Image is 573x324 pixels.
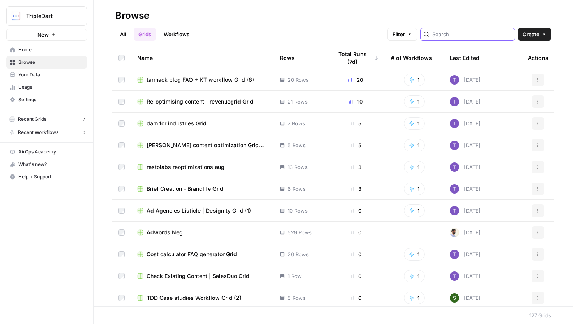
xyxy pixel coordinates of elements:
button: 1 [404,183,425,195]
button: 1 [404,161,425,173]
button: 1 [404,117,425,130]
button: 1 [404,74,425,86]
img: ogabi26qpshj0n8lpzr7tvse760o [450,75,459,85]
div: 0 [332,207,378,215]
a: Grids [134,28,156,40]
div: [DATE] [450,184,481,194]
div: [DATE] [450,141,481,150]
button: Recent Workflows [9,129,87,136]
a: [PERSON_NAME] content optimization Grid [DATE] [137,141,267,149]
button: Recent Grids [9,116,87,123]
div: [DATE] [450,271,481,281]
span: Browse [18,59,83,66]
a: tarmack blog FAQ + KT workflow Grid (6) [137,76,267,84]
input: Search [432,30,511,38]
img: ykaosv8814szsqn64d2bp9dhkmx9 [450,228,459,237]
button: 1 [404,270,425,282]
span: 21 Rows [288,98,308,106]
button: 1 [404,95,425,108]
span: 20 Rows [288,76,309,84]
span: Ad Agencies Listicle | Designity Grid (1) [147,207,251,215]
button: 1 [404,292,425,304]
span: Re-optimising content - revenuegrid Grid [147,98,253,106]
div: 0 [332,229,378,236]
a: Brief Creation - Brandlife Grid [137,185,267,193]
a: Adwords Neg [137,229,267,236]
div: Browse [115,9,149,22]
span: [PERSON_NAME] content optimization Grid [DATE] [147,141,267,149]
button: Create [518,28,551,40]
img: ogabi26qpshj0n8lpzr7tvse760o [450,206,459,215]
div: [DATE] [450,162,481,172]
img: ogabi26qpshj0n8lpzr7tvse760o [450,162,459,172]
a: AirOps Academy [6,146,87,158]
span: restolabs reoptimizations aug [147,163,225,171]
span: Filter [393,30,405,38]
span: TDD Case studies Workflow Grid (2) [147,294,241,302]
button: Help + Support [6,171,87,183]
a: Re-optimising content - revenuegrid Grid [137,98,267,106]
div: Last Edited [450,47,479,69]
div: 5 [332,120,378,127]
img: emsdd1u3pe59asmaxf4w9fc954dp [450,293,459,303]
span: AirOps Academy [18,148,83,155]
span: Adwords Neg [147,229,183,236]
a: Usage [6,81,87,93]
div: [DATE] [450,97,481,106]
span: 13 Rows [288,163,308,171]
span: Cost calculator FAQ generator Grid [147,250,237,258]
div: 3 [332,163,378,171]
span: Brief Creation - Brandlife Grid [147,185,223,193]
span: 10 Rows [288,207,308,215]
img: ogabi26qpshj0n8lpzr7tvse760o [450,271,459,281]
a: Workflows [159,28,194,40]
span: Create [523,30,539,38]
span: Check Existing Content | SalesDuo Grid [147,272,249,280]
span: 20 Rows [288,250,309,258]
div: [DATE] [450,119,481,128]
div: Name [137,47,267,69]
a: Home [6,44,87,56]
span: Recent Grids [18,116,46,123]
button: 1 [404,248,425,261]
div: Rows [280,47,295,69]
div: 3 [332,185,378,193]
a: TDD Case studies Workflow Grid (2) [137,294,267,302]
span: 5 Rows [288,141,306,149]
span: Usage [18,84,83,91]
div: 0 [332,250,378,258]
div: [DATE] [450,75,481,85]
button: 1 [404,204,425,217]
span: Home [18,46,83,53]
div: # of Workflows [391,47,432,69]
a: All [115,28,131,40]
a: Browse [6,56,87,69]
button: Workspace: TripleDart [6,6,87,26]
span: New [37,31,49,39]
div: Total Runs (7d) [332,47,378,69]
div: 0 [332,294,378,302]
a: Ad Agencies Listicle | Designity Grid (1) [137,207,267,215]
img: ogabi26qpshj0n8lpzr7tvse760o [450,184,459,194]
div: 127 Grids [529,312,551,319]
div: 5 [332,141,378,149]
div: [DATE] [450,206,481,215]
a: Cost calculator FAQ generator Grid [137,250,267,258]
div: Actions [528,47,548,69]
div: [DATE] [450,250,481,259]
span: 6 Rows [288,185,306,193]
img: ogabi26qpshj0n8lpzr7tvse760o [450,141,459,150]
a: Check Existing Content | SalesDuo Grid [137,272,267,280]
span: tarmack blog FAQ + KT workflow Grid (6) [147,76,254,84]
div: [DATE] [450,293,481,303]
span: 5 Rows [288,294,306,302]
div: 0 [332,272,378,280]
a: restolabs reoptimizations aug [137,163,267,171]
div: [DATE] [450,228,481,237]
span: dam for industries Grid [147,120,207,127]
span: 529 Rows [288,229,312,236]
a: Settings [6,93,87,106]
img: TripleDart Logo [9,9,23,23]
span: TripleDart [26,12,73,20]
img: ogabi26qpshj0n8lpzr7tvse760o [450,250,459,259]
